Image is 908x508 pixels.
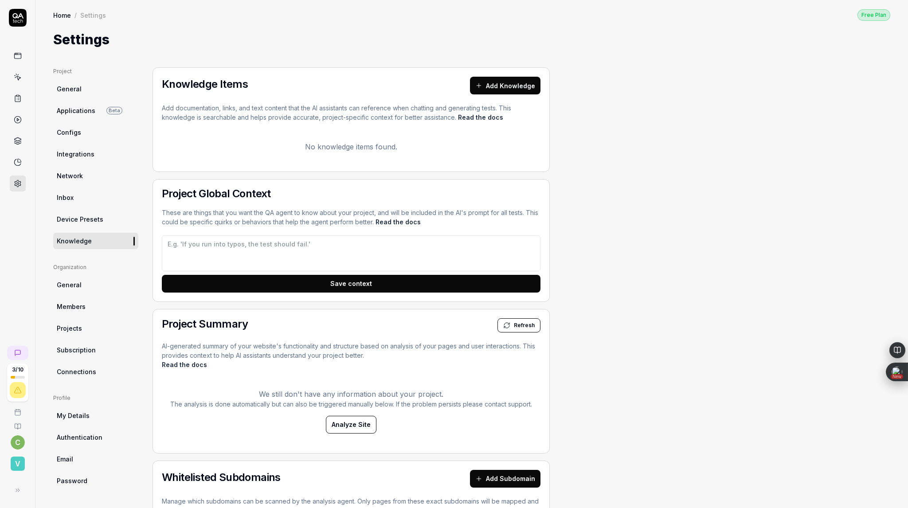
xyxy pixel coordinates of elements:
[470,77,540,94] button: Add Knowledge
[57,454,73,464] span: Email
[53,429,138,445] a: Authentication
[53,363,138,380] a: Connections
[53,168,138,184] a: Network
[12,367,23,372] span: 3 / 10
[53,30,110,50] h1: Settings
[53,11,71,20] a: Home
[53,233,138,249] a: Knowledge
[57,433,102,442] span: Authentication
[53,263,138,271] div: Organization
[53,124,138,141] a: Configs
[497,318,540,332] button: Refresh
[57,236,92,246] span: Knowledge
[7,346,28,360] a: New conversation
[57,215,103,224] span: Device Presets
[53,407,138,424] a: My Details
[57,84,82,94] span: General
[80,11,106,20] div: Settings
[57,128,81,137] span: Configs
[53,277,138,293] a: General
[458,113,503,121] a: Read the docs
[53,102,138,119] a: ApplicationsBeta
[57,149,94,159] span: Integrations
[53,473,138,489] a: Password
[57,324,82,333] span: Projects
[53,211,138,227] a: Device Presets
[53,189,138,206] a: Inbox
[53,146,138,162] a: Integrations
[162,472,281,483] h2: Whitelisted Subdomains
[57,345,96,355] span: Subscription
[470,470,540,488] button: Add Subdomain
[162,79,248,90] h2: Knowledge Items
[162,389,540,399] p: We still don't have any information about your project.
[162,399,540,409] p: The analysis is done automatically but can also be triggered manually below. If the problem persi...
[4,449,31,473] button: v
[162,188,540,199] h2: Project Global Context
[53,81,138,97] a: General
[857,9,890,21] button: Free Plan
[162,361,207,368] a: Read the docs
[162,275,540,293] button: Save context
[376,218,421,226] a: Read the docs
[11,457,25,471] span: v
[53,451,138,467] a: Email
[11,435,25,449] button: c
[53,298,138,315] a: Members
[4,416,31,430] a: Documentation
[162,208,540,227] p: These are things that you want the QA agent to know about your project, and will be included in t...
[57,411,90,420] span: My Details
[53,394,138,402] div: Profile
[162,319,248,329] h2: Project Summary
[332,420,371,429] span: Analyze Site
[57,280,82,289] span: General
[57,171,83,180] span: Network
[57,106,95,115] span: Applications
[74,11,77,20] div: /
[57,193,74,202] span: Inbox
[106,107,122,114] span: Beta
[162,141,540,152] p: No knowledge items found.
[4,402,31,416] a: Book a call with us
[53,320,138,336] a: Projects
[514,321,535,329] span: Refresh
[162,341,540,369] p: AI-generated summary of your website's functionality and structure based on analysis of your page...
[57,367,96,376] span: Connections
[53,342,138,358] a: Subscription
[326,416,376,434] button: Analyze Site
[57,476,87,485] span: Password
[53,67,138,75] div: Project
[57,302,86,311] span: Members
[162,103,540,122] p: Add documentation, links, and text content that the AI assistants can reference when chatting and...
